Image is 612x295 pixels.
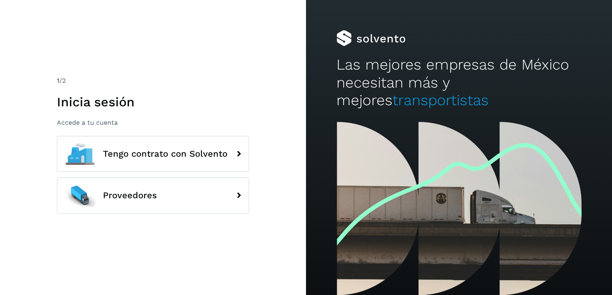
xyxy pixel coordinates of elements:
span: 1 [57,77,59,84]
span: transportistas [393,92,489,109]
button: Tengo contrato con Solvento [57,136,249,172]
span: Proveedores [103,191,157,200]
p: Accede a tu cuenta [57,119,249,126]
h1: Inicia sesión [57,94,249,110]
h2: Las mejores empresas de México necesitan más y mejores [336,56,581,109]
div: /2 [57,76,249,86]
button: Proveedores [57,177,249,213]
span: Tengo contrato con Solvento [103,149,227,159]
